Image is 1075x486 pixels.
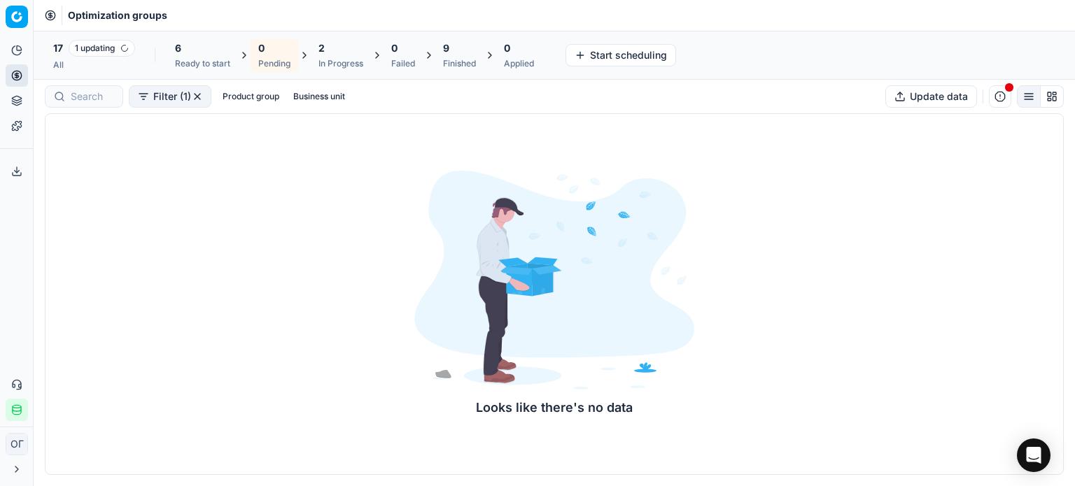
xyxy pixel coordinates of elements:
[53,59,135,71] div: All
[504,41,510,55] span: 0
[68,8,167,22] span: Optimization groups
[69,40,135,57] span: 1 updating
[885,85,977,108] button: Update data
[71,90,114,103] input: Search
[414,398,694,417] div: Looks like there's no data
[129,85,211,108] button: Filter (1)
[318,41,325,55] span: 2
[288,88,351,105] button: Business unit
[565,44,676,66] button: Start scheduling
[1017,438,1051,472] div: Open Intercom Messenger
[318,58,363,69] div: In Progress
[391,41,398,55] span: 0
[53,41,63,55] span: 17
[443,41,449,55] span: 9
[443,58,476,69] div: Finished
[504,58,534,69] div: Applied
[175,41,181,55] span: 6
[258,58,290,69] div: Pending
[258,41,265,55] span: 0
[68,8,167,22] nav: breadcrumb
[217,88,285,105] button: Product group
[6,433,28,455] button: ОГ
[175,58,230,69] div: Ready to start
[391,58,415,69] div: Failed
[6,434,27,455] span: ОГ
